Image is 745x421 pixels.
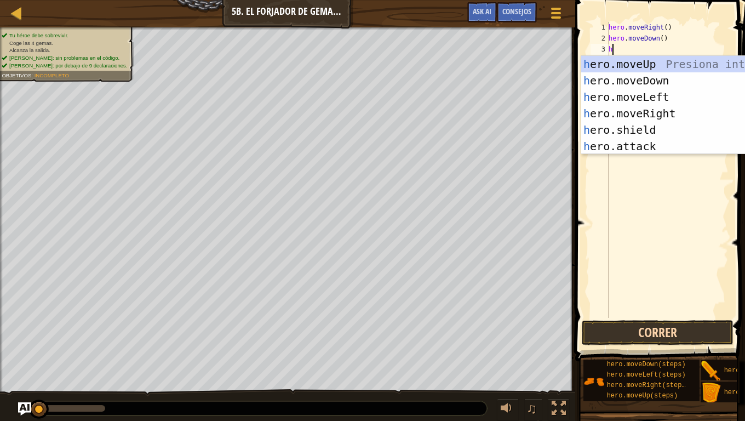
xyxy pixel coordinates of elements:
span: Tu héroe debe sobrevivir. [9,32,68,38]
div: 3 [591,44,609,55]
img: portrait.png [583,371,604,392]
span: [PERSON_NAME]: sin problemas en el código. [9,55,119,61]
li: Tu héroe debe sobrevivir. [2,32,127,40]
span: Objetivos [2,72,31,78]
button: ♫ [524,399,543,421]
span: hero.moveLeft(steps) [607,371,686,379]
span: Incompleto [35,72,69,78]
button: Ajustar volúmen [497,399,519,421]
button: Ask AI [18,402,31,416]
button: Mostrar menú del juego [542,2,570,28]
button: Ask AI [467,2,497,22]
li: Bono: sin problemas en el código. [2,55,127,62]
li: Alcanza la salida. [2,47,127,55]
button: Alterna pantalla completa. [548,399,570,421]
img: portrait.png [701,361,721,382]
div: 4 [591,55,609,66]
span: Ask AI [473,6,491,16]
span: Consejos [502,6,531,16]
span: hero.moveRight(steps) [607,382,690,389]
div: 1 [591,22,609,33]
span: hero.moveDown(steps) [607,361,686,368]
span: : [31,72,34,78]
span: [PERSON_NAME]: por debajo de 9 declaraciones. [9,62,128,69]
button: Correr [582,320,733,345]
span: hero.moveUp(steps) [607,392,678,400]
div: 2 [591,33,609,44]
span: Coge las 4 gemas. [9,40,53,46]
span: ♫ [526,400,537,417]
li: Bono: por debajo de 9 declaraciones. [2,62,127,70]
img: portrait.png [701,383,721,403]
span: Alcanza la salida. [9,48,50,54]
li: Coge las 4 gemas. [2,39,127,47]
